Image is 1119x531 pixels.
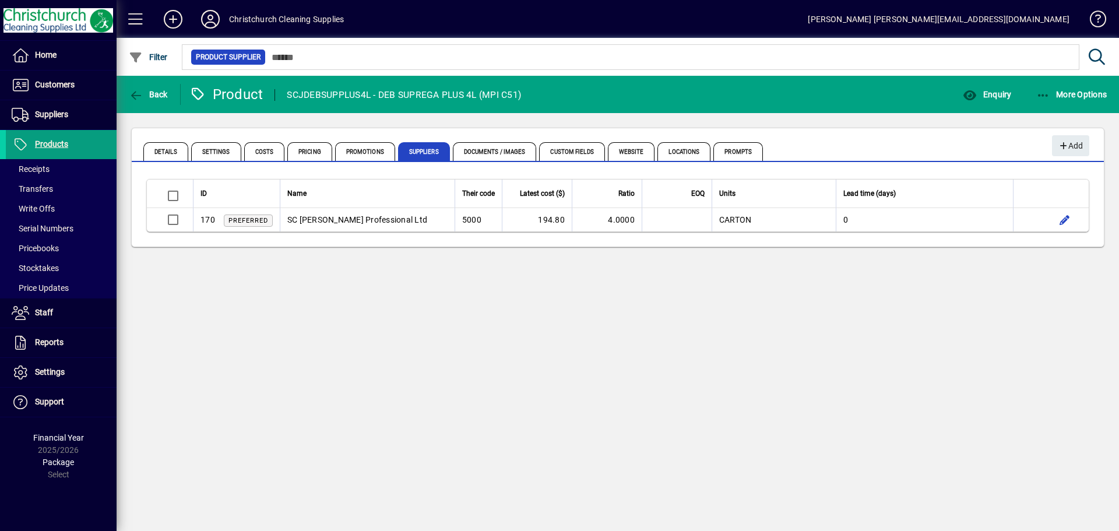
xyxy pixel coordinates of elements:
div: SCJDEBSUPPLUS4L - DEB SUPREGA PLUS 4L (MPI C51) [287,86,521,104]
td: 5000 [455,208,502,231]
div: Product [189,85,263,104]
a: Serial Numbers [6,219,117,238]
button: Profile [192,9,229,30]
span: Locations [657,142,710,161]
span: Preferred [228,217,268,224]
span: Name [287,187,307,200]
span: More Options [1036,90,1107,99]
button: Add [154,9,192,30]
a: Stocktakes [6,258,117,278]
a: Receipts [6,159,117,179]
span: Transfers [12,184,53,194]
a: Write Offs [6,199,117,219]
span: Settings [35,367,65,377]
a: Price Updates [6,278,117,298]
button: More Options [1033,84,1110,105]
span: Promotions [335,142,395,161]
span: Lead time (days) [843,187,896,200]
button: Enquiry [960,84,1014,105]
span: Their code [462,187,495,200]
a: Customers [6,71,117,100]
span: Latest cost ($) [520,187,565,200]
span: Costs [244,142,285,161]
a: Staff [6,298,117,328]
span: Settings [191,142,241,161]
div: 170 [200,214,215,226]
span: Stocktakes [12,263,59,273]
span: Products [35,139,68,149]
span: Product Supplier [196,51,261,63]
span: EOQ [691,187,705,200]
span: Ratio [618,187,635,200]
span: Home [35,50,57,59]
span: Suppliers [398,142,450,161]
span: Custom Fields [539,142,604,161]
a: Support [6,388,117,417]
span: Reports [35,337,64,347]
span: Staff [35,308,53,317]
a: Settings [6,358,117,387]
a: Pricebooks [6,238,117,258]
span: Package [43,458,74,467]
span: Prompts [713,142,763,161]
span: Documents / Images [453,142,537,161]
span: Financial Year [33,433,84,442]
span: Suppliers [35,110,68,119]
span: Filter [129,52,168,62]
div: Christchurch Cleaning Supplies [229,10,344,29]
span: Details [143,142,188,161]
span: Serial Numbers [12,224,73,233]
span: Website [608,142,655,161]
div: [PERSON_NAME] [PERSON_NAME][EMAIL_ADDRESS][DOMAIN_NAME] [808,10,1069,29]
td: 194.80 [502,208,572,231]
span: Add [1058,136,1083,156]
span: Write Offs [12,204,55,213]
td: CARTON [712,208,836,231]
button: Back [126,84,171,105]
span: Units [719,187,736,200]
button: Add [1052,135,1089,156]
a: Knowledge Base [1081,2,1104,40]
button: Filter [126,47,171,68]
a: Transfers [6,179,117,199]
app-page-header-button: Back [117,84,181,105]
span: Customers [35,80,75,89]
span: ID [200,187,207,200]
td: SC [PERSON_NAME] Professional Ltd [280,208,455,231]
a: Home [6,41,117,70]
td: 0 [836,208,1013,231]
a: Reports [6,328,117,357]
a: Suppliers [6,100,117,129]
span: Pricing [287,142,332,161]
span: Price Updates [12,283,69,293]
span: Pricebooks [12,244,59,253]
button: Edit [1055,210,1074,229]
span: Support [35,397,64,406]
td: 4.0000 [572,208,642,231]
span: Enquiry [963,90,1011,99]
span: Receipts [12,164,50,174]
span: Back [129,90,168,99]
